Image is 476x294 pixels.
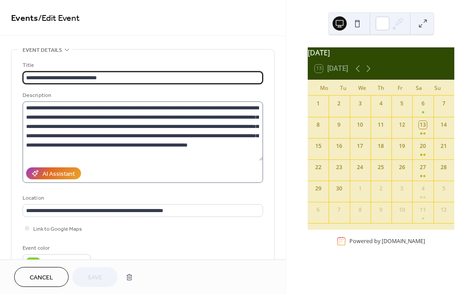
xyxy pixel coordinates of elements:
[419,206,427,214] div: 11
[33,224,82,234] span: Link to Google Maps
[410,80,429,96] div: Sa
[314,100,322,108] div: 1
[335,121,343,129] div: 9
[377,163,385,171] div: 25
[377,121,385,129] div: 11
[23,244,89,253] div: Event color
[23,61,261,70] div: Title
[314,163,322,171] div: 22
[23,193,261,203] div: Location
[335,163,343,171] div: 23
[314,206,322,214] div: 6
[356,206,364,214] div: 8
[398,100,406,108] div: 5
[440,185,448,193] div: 5
[372,80,391,96] div: Th
[352,80,372,96] div: We
[335,185,343,193] div: 30
[398,121,406,129] div: 12
[398,163,406,171] div: 26
[356,100,364,108] div: 3
[419,185,427,193] div: 4
[377,100,385,108] div: 4
[419,142,427,150] div: 20
[419,100,427,108] div: 6
[377,185,385,193] div: 2
[11,10,38,27] a: Events
[356,185,364,193] div: 1
[440,142,448,150] div: 21
[391,80,410,96] div: Fr
[314,121,322,129] div: 8
[356,163,364,171] div: 24
[23,91,261,100] div: Description
[428,80,447,96] div: Su
[26,167,81,179] button: AI Assistant
[356,121,364,129] div: 10
[30,273,53,282] span: Cancel
[398,206,406,214] div: 10
[334,80,353,96] div: Tu
[23,46,62,55] span: Event details
[440,206,448,214] div: 12
[377,206,385,214] div: 9
[315,80,334,96] div: Mo
[398,185,406,193] div: 3
[349,237,425,245] div: Powered by
[308,47,454,58] div: [DATE]
[382,237,425,245] a: [DOMAIN_NAME]
[419,121,427,129] div: 13
[335,142,343,150] div: 16
[335,206,343,214] div: 7
[314,185,322,193] div: 29
[440,163,448,171] div: 28
[44,257,77,266] span: #7ED321FF
[335,100,343,108] div: 2
[43,170,75,179] div: AI Assistant
[38,10,80,27] span: / Edit Event
[440,121,448,129] div: 14
[419,163,427,171] div: 27
[440,100,448,108] div: 7
[398,142,406,150] div: 19
[14,267,69,287] button: Cancel
[356,142,364,150] div: 17
[377,142,385,150] div: 18
[314,142,322,150] div: 15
